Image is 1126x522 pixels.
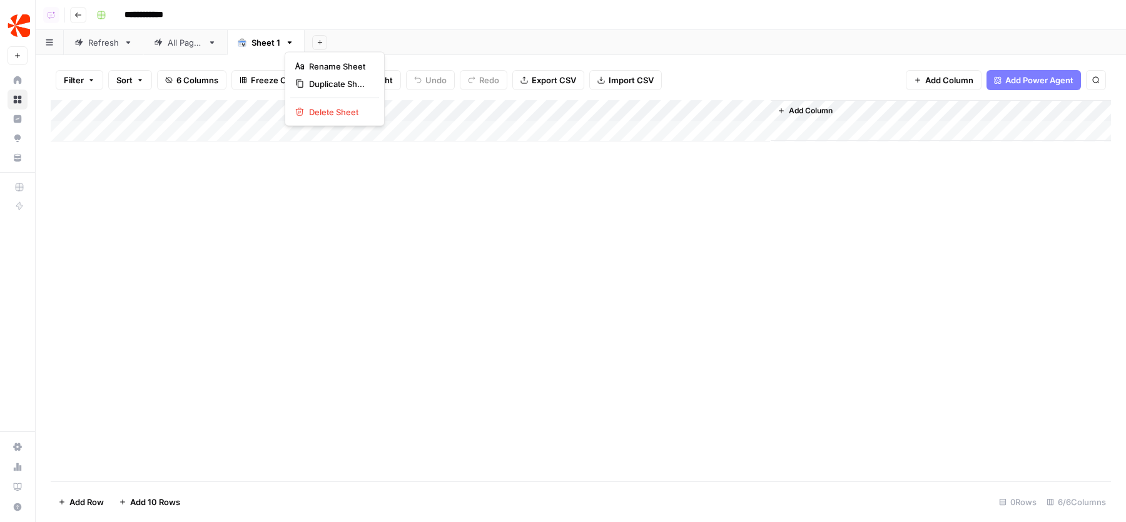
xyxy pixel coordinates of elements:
span: Rename Sheet [309,60,369,73]
span: Sort [116,74,133,86]
span: Redo [479,74,499,86]
span: Filter [64,74,84,86]
a: All Pages [143,30,227,55]
button: Add Power Agent [987,70,1081,90]
div: Sheet 1 [251,36,280,49]
div: 0 Rows [994,492,1042,512]
a: Learning Hub [8,477,28,497]
span: 6 Columns [176,74,218,86]
span: Add Row [69,496,104,508]
a: Settings [8,437,28,457]
a: Refresh [64,30,143,55]
a: Usage [8,457,28,477]
div: 6/6 Columns [1042,492,1111,512]
span: Duplicate Sheet [309,78,369,90]
div: All Pages [168,36,203,49]
a: Your Data [8,148,28,168]
button: Workspace: ChargebeeOps [8,10,28,41]
button: Add 10 Rows [111,492,188,512]
span: Add Power Agent [1005,74,1073,86]
button: Filter [56,70,103,90]
span: Import CSV [609,74,654,86]
span: Add Column [789,105,833,116]
span: Undo [425,74,447,86]
button: Add Row [51,492,111,512]
span: Delete Sheet [309,106,369,118]
button: Redo [460,70,507,90]
button: Help + Support [8,497,28,517]
a: Sheet 1 [227,30,305,55]
span: Add 10 Rows [130,496,180,508]
button: Freeze Columns [231,70,323,90]
button: Sort [108,70,152,90]
a: Insights [8,109,28,129]
button: Add Column [773,103,838,119]
span: Export CSV [532,74,576,86]
button: Export CSV [512,70,584,90]
a: Opportunities [8,128,28,148]
button: 6 Columns [157,70,226,90]
img: ChargebeeOps Logo [8,14,30,37]
button: Import CSV [589,70,662,90]
div: Refresh [88,36,119,49]
button: Add Column [906,70,981,90]
span: Freeze Columns [251,74,315,86]
a: Home [8,70,28,90]
button: Undo [406,70,455,90]
a: Browse [8,90,28,110]
span: Add Column [925,74,973,86]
